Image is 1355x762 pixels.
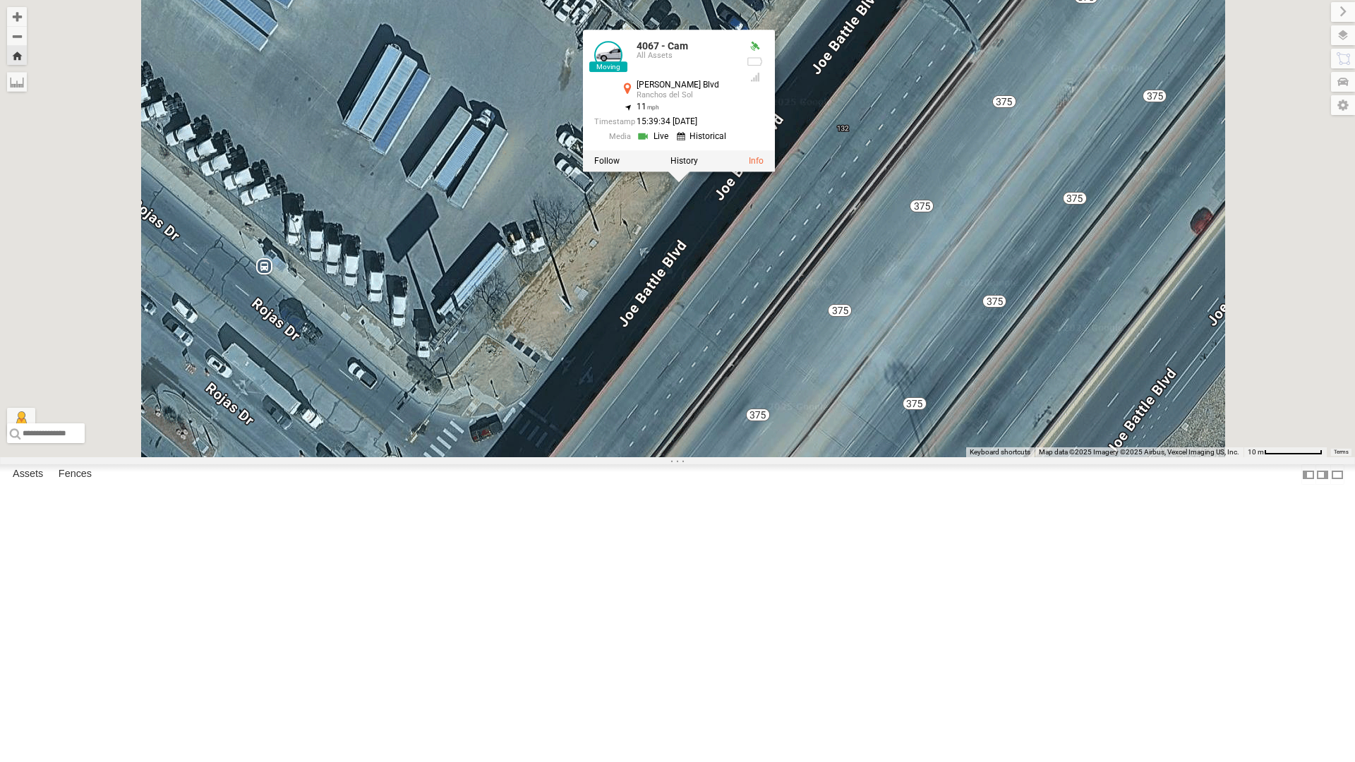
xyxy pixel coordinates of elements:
[637,52,735,61] div: All Assets
[749,156,764,166] a: View Asset Details
[1334,449,1349,455] a: Terms (opens in new tab)
[637,102,659,111] span: 11
[747,71,764,83] div: Last Event GSM Signal Strength
[1248,448,1264,456] span: 10 m
[6,465,50,485] label: Assets
[747,56,764,68] div: No battery health information received from this device.
[7,408,35,436] button: Drag Pegman onto the map to open Street View
[7,72,27,92] label: Measure
[637,91,735,99] div: Ranchos del Sol
[1301,464,1315,485] label: Dock Summary Table to the Left
[637,130,673,143] a: View Live Media Streams
[594,41,622,69] a: View Asset Details
[747,41,764,52] div: Valid GPS Fix
[7,7,27,26] button: Zoom in
[1331,95,1355,115] label: Map Settings
[670,156,698,166] label: View Asset History
[52,465,99,485] label: Fences
[1243,447,1327,457] button: Map Scale: 10 m per 79 pixels
[1315,464,1330,485] label: Dock Summary Table to the Right
[1039,448,1239,456] span: Map data ©2025 Imagery ©2025 Airbus, Vexcel Imaging US, Inc.
[594,118,735,127] div: Date/time of location update
[594,156,620,166] label: Realtime tracking of Asset
[7,46,27,65] button: Zoom Home
[677,130,730,143] a: View Historical Media Streams
[1330,464,1344,485] label: Hide Summary Table
[637,40,688,52] a: 4067 - Cam
[637,80,735,90] div: [PERSON_NAME] Blvd
[7,26,27,46] button: Zoom out
[970,447,1030,457] button: Keyboard shortcuts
